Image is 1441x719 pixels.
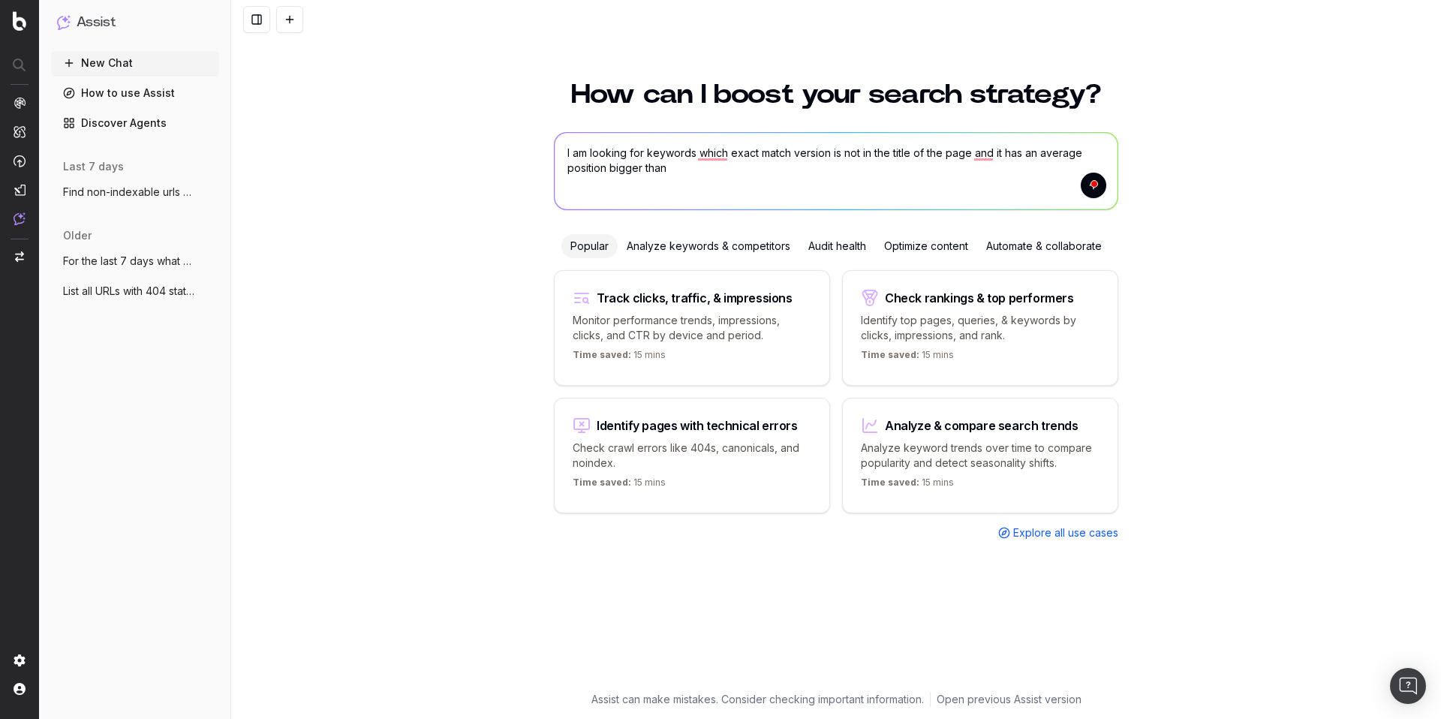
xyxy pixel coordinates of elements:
[591,692,924,707] p: Assist can make mistakes. Consider checking important information.
[573,313,811,343] p: Monitor performance trends, impressions, clicks, and CTR by device and period.
[937,692,1082,707] a: Open previous Assist version
[13,11,26,31] img: Botify logo
[15,251,24,262] img: Switch project
[14,125,26,138] img: Intelligence
[14,155,26,167] img: Activation
[861,477,919,488] span: Time saved:
[998,525,1118,540] a: Explore all use cases
[51,279,219,303] button: List all URLs with 404 status code from
[597,292,793,304] div: Track clicks, traffic, & impressions
[51,180,219,204] button: Find non-indexable urls which received v
[861,349,919,360] span: Time saved:
[561,234,618,258] div: Popular
[799,234,875,258] div: Audit health
[861,349,954,367] p: 15 mins
[14,184,26,196] img: Studio
[63,284,195,299] span: List all URLs with 404 status code from
[573,477,631,488] span: Time saved:
[63,228,92,243] span: older
[51,249,219,273] button: For the last 7 days what pages received
[63,159,124,174] span: last 7 days
[861,441,1100,471] p: Analyze keyword trends over time to compare popularity and detect seasonality shifts.
[597,420,798,432] div: Identify pages with technical errors
[14,683,26,695] img: My account
[51,111,219,135] a: Discover Agents
[14,654,26,666] img: Setting
[861,477,954,495] p: 15 mins
[51,51,219,75] button: New Chat
[14,212,26,225] img: Assist
[554,81,1118,108] h1: How can I boost your search strategy?
[885,292,1074,304] div: Check rankings & top performers
[618,234,799,258] div: Analyze keywords & competitors
[57,15,71,29] img: Assist
[77,12,116,33] h1: Assist
[1013,525,1118,540] span: Explore all use cases
[63,185,195,200] span: Find non-indexable urls which received v
[573,441,811,471] p: Check crawl errors like 404s, canonicals, and noindex.
[875,234,977,258] div: Optimize content
[977,234,1111,258] div: Automate & collaborate
[1390,668,1426,704] div: Open Intercom Messenger
[573,349,666,367] p: 15 mins
[555,133,1118,209] textarea: To enrich screen reader interactions, please activate Accessibility in Grammarly extension settings
[51,81,219,105] a: How to use Assist
[885,420,1078,432] div: Analyze & compare search trends
[57,12,213,33] button: Assist
[63,254,195,269] span: For the last 7 days what pages received
[861,313,1100,343] p: Identify top pages, queries, & keywords by clicks, impressions, and rank.
[14,97,26,109] img: Analytics
[573,477,666,495] p: 15 mins
[573,349,631,360] span: Time saved:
